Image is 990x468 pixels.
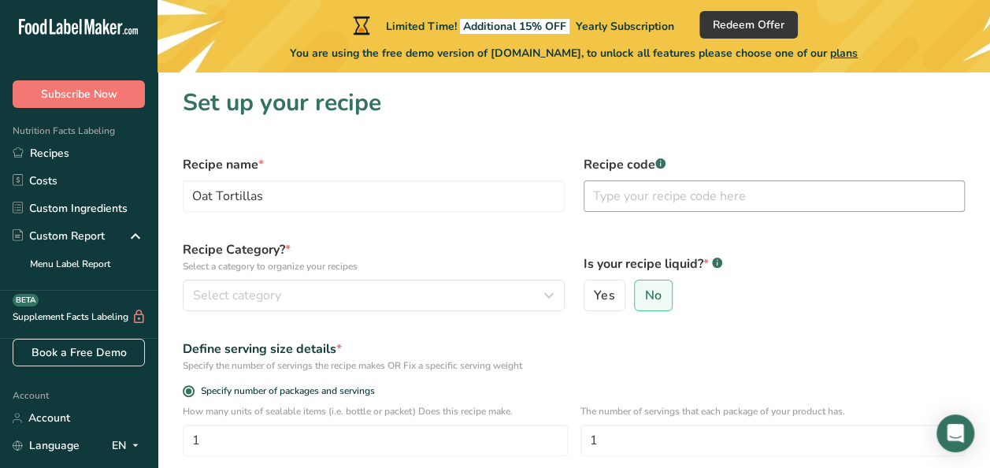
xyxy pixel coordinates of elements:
[13,339,145,366] a: Book a Free Demo
[594,288,614,303] span: Yes
[830,46,858,61] span: plans
[183,155,565,174] label: Recipe name
[183,358,965,373] div: Specify the number of servings the recipe makes OR Fix a specific serving weight
[584,254,966,273] label: Is your recipe liquid?
[350,16,674,35] div: Limited Time!
[183,280,565,311] button: Select category
[195,385,375,397] span: Specify number of packages and servings
[645,288,662,303] span: No
[13,80,145,108] button: Subscribe Now
[13,294,39,306] div: BETA
[580,404,966,418] p: The number of servings that each package of your product has.
[576,19,674,34] span: Yearly Subscription
[183,404,568,418] p: How many units of sealable items (i.e. bottle or packet) Does this recipe make.
[112,436,145,455] div: EN
[183,259,565,273] p: Select a category to organize your recipes
[290,45,858,61] span: You are using the free demo version of [DOMAIN_NAME], to unlock all features please choose one of...
[699,11,798,39] button: Redeem Offer
[183,85,965,121] h1: Set up your recipe
[936,414,974,452] div: Open Intercom Messenger
[41,86,117,102] span: Subscribe Now
[13,432,80,459] a: Language
[183,180,565,212] input: Type your recipe name here
[183,340,965,358] div: Define serving size details
[584,155,966,174] label: Recipe code
[183,240,565,273] label: Recipe Category?
[584,180,966,212] input: Type your recipe code here
[713,17,784,33] span: Redeem Offer
[460,19,569,34] span: Additional 15% OFF
[13,228,105,244] div: Custom Report
[193,286,281,305] span: Select category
